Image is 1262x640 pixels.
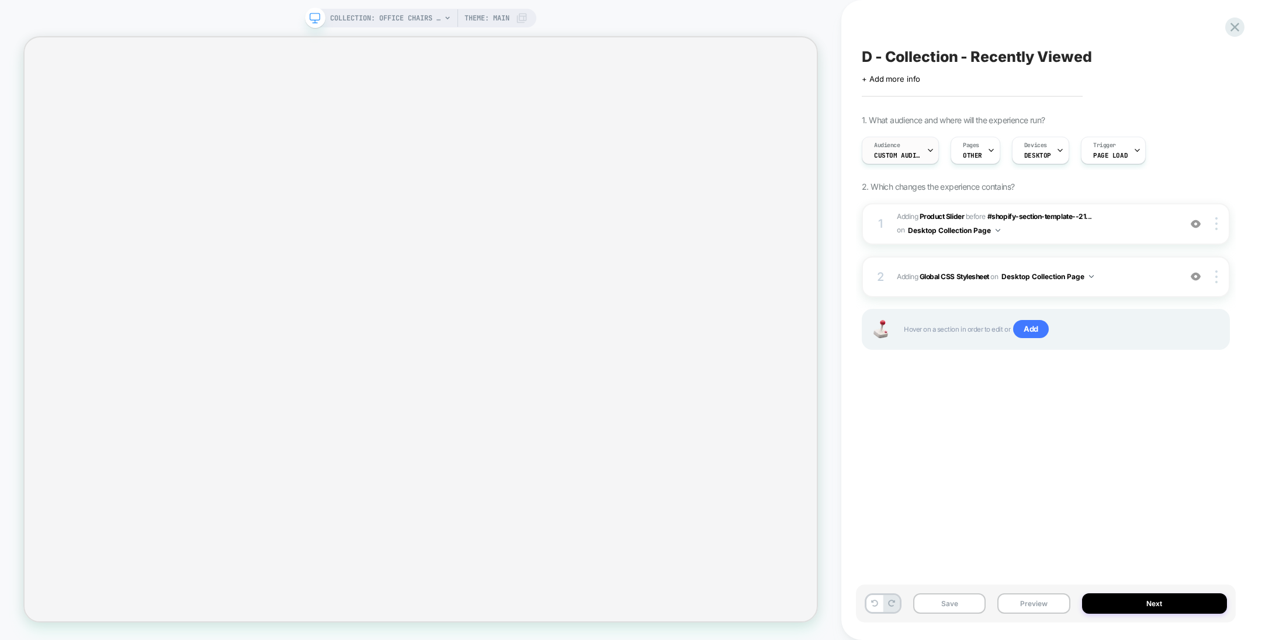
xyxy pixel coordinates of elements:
[966,212,986,221] span: BEFORE
[862,182,1014,192] span: 2. Which changes the experience contains?
[897,212,964,221] span: Adding
[862,115,1045,125] span: 1. What audience and where will the experience run?
[862,74,920,84] span: + Add more info
[1215,217,1218,230] img: close
[1024,151,1051,159] span: DESKTOP
[913,593,986,614] button: Save
[987,212,1092,221] span: #shopify-section-template--21...
[874,141,900,149] span: Audience
[996,229,1000,232] img: down arrow
[1191,219,1201,229] img: crossed eye
[1215,270,1218,283] img: close
[1001,269,1094,284] button: Desktop Collection Page
[464,9,509,27] span: Theme: MAIN
[897,224,904,236] span: on
[897,269,1174,284] span: Adding
[1093,141,1116,149] span: Trigger
[862,48,1091,65] span: D - Collection - Recently Viewed
[874,151,921,159] span: Custom Audience
[997,593,1070,614] button: Preview
[875,266,886,287] div: 2
[1089,275,1094,278] img: down arrow
[920,212,964,221] b: Product Slider
[869,320,892,338] img: Joystick
[1024,141,1047,149] span: Devices
[963,151,982,159] span: OTHER
[1093,151,1128,159] span: Page Load
[1082,593,1228,614] button: Next
[1191,272,1201,281] img: crossed eye
[1013,320,1049,339] span: Add
[990,270,998,283] span: on
[875,213,886,234] div: 1
[920,272,989,281] b: Global CSS Stylesheet
[963,141,979,149] span: Pages
[330,9,441,27] span: COLLECTION: Office Chairs (Category)
[908,223,1000,238] button: Desktop Collection Page
[904,320,1217,339] span: Hover on a section in order to edit or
